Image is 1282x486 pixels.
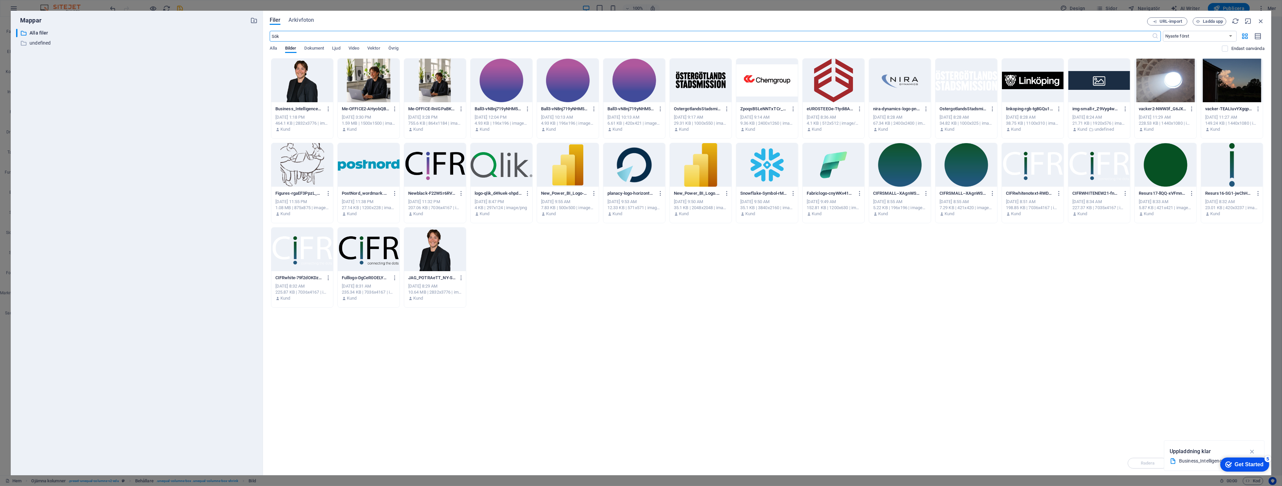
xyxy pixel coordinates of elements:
[740,114,794,120] div: [DATE] 9:14 AM
[1170,447,1211,456] p: Uppladdning klar
[612,211,623,217] p: Kund
[275,199,329,205] div: [DATE] 11:55 PM
[607,114,661,120] div: [DATE] 10:13 AM
[408,114,462,120] div: [DATE] 3:28 PM
[541,205,595,211] div: 7.83 KB | 500x500 | image/png
[332,44,340,54] span: Ljud
[740,205,794,211] div: 35.1 KB | 3840x2160 | image/png
[1205,114,1259,120] div: [DATE] 11:27 AM
[1205,190,1253,196] p: Resurs16-SG1-jwChHHmqXTsdLvqxCA.png
[280,211,290,217] p: Kund
[342,120,395,126] div: 1.59 MB | 1500x1500 | image/png
[1144,211,1154,217] p: Kund
[5,3,54,17] div: Get Started 5 items remaining, 0% complete
[347,126,357,132] p: Kund
[50,1,56,8] div: 5
[873,120,927,126] div: 67.34 KB | 2400x2400 | image/png
[342,106,389,112] p: Me-OFFICE2-AHyobQBTQ9kL1clRiShbiA.png
[1179,457,1244,465] div: Business_Intelligence_Linköping_PowerBI_Qlik_Sense_Beslutstöd_Planacy_Fabric.webp
[740,190,788,196] p: Snowflake-Symbol-rMJ0mM3fh-U91K2eusJ3Rg.png
[1072,199,1126,205] div: [DATE] 8:34 AM
[674,199,728,205] div: [DATE] 9:50 AM
[408,199,462,205] div: [DATE] 11:32 PM
[275,114,329,120] div: [DATE] 1:18 PM
[475,120,528,126] div: 4.93 KB | 196x196 | image/png
[16,39,258,47] div: undefined
[873,205,927,211] div: 5.22 KB | 196x196 | image/png
[812,126,822,132] p: Kund
[1139,199,1192,205] div: [DATE] 8:33 AM
[612,126,623,132] p: Kund
[408,205,462,211] div: 207.06 KB | 7036x4167 | image/png
[1072,190,1120,196] p: CIFRWHITENEW21-fn8l4ICnr7CgLIUSLXN-nw.png
[1006,205,1060,211] div: 198.85 KB | 7036x4167 | image/png
[945,126,955,132] p: Kund
[1072,120,1126,126] div: 21.71 KB | 1920x576 | image/jpeg
[1006,114,1060,120] div: [DATE] 8:28 AM
[679,126,689,132] p: Kund
[408,120,462,126] div: 755.6 KB | 864x1184 | image/png
[408,289,462,295] div: 10.64 MB | 2832x3776 | image/png
[1205,106,1253,112] p: vacker-TEALIuvYXgqp6AlLBCPTFA.jpg
[275,289,329,295] div: 225.87 KB | 7036x4167 | image/png
[288,16,314,24] span: Arkivfoton
[30,39,245,47] p: undefined
[1077,126,1087,132] p: Kund
[413,295,423,301] p: Kund
[270,44,277,54] span: Alla
[347,295,357,301] p: Kund
[740,106,788,112] p: ZpoqsB5LeNNTxTCr_og-default-HN4WlJWjJ31eNYYP_8Z6XQ.avif
[541,190,589,196] p: New_Power_BI_Logo-Ksr74GcApZiK3-imAk-biQ.png
[1139,106,1186,112] p: vacker2-NWW3f_G6JXfWewwq_u0D2Q.jpg
[1210,126,1220,132] p: Kund
[674,190,722,196] p: New_Power_BI_Logo.svg-3MqJMBn09aYGRB1_S7by_Q.png
[20,7,49,13] div: Get Started
[270,16,281,24] span: Filer
[873,190,921,196] p: CIFRSMALL--XAgnWSJ1tBIcENuZvuYkw-AyPIHM5TsVLrsZi__Gg7Vg.png
[1193,17,1226,25] button: Ladda upp
[940,190,987,196] p: CIFRSMALL--XAgnWSJ1tBIcENuZvuYkw.png
[940,114,993,120] div: [DATE] 8:28 AM
[1232,17,1239,25] i: Ladda om
[1205,120,1259,126] div: 149.24 KB | 1440x1080 | image/jpeg
[342,275,389,281] p: Fulllogo-DgCeR0OELYXeDVvQ8uQjTQ.png
[940,205,993,211] div: 7.29 KB | 421x420 | image/png
[475,205,528,211] div: 4 KB | 297x124 | image/png
[1011,211,1021,217] p: Kund
[1205,199,1259,205] div: [DATE] 8:32 AM
[342,289,395,295] div: 235.34 KB | 7036x4167 | image/png
[607,106,655,112] p: Ball3-vN8nj719yNHM53LnsfrpHA.png
[1006,120,1060,126] div: 38.75 KB | 1100x310 | image/png
[873,114,927,120] div: [DATE] 8:28 AM
[878,211,888,217] p: Kund
[367,44,380,54] span: Vektor
[475,106,522,112] p: Ball3-vN8nj719yNHM53LnsfrpHA-bFZnNiuCSGb6cEyhOPlfrA-OT3VY6nvB228dSAj8GW_XA.png
[878,126,888,132] p: Kund
[413,126,423,132] p: Kund
[807,190,854,196] p: Fabriclogo-cnyWKv41wx7icfcnz5HfAg.png
[1094,126,1114,132] p: undefined
[16,29,17,37] div: ​
[674,106,722,112] p: OstergotlandsStadsmission_logo_black_RGB-Mk_BNm7cptul5ozvUIhjmQ.png
[1006,106,1054,112] p: linkoping-rgb-tg8GQu10Da4gvtILUS4eZA.png
[250,17,258,24] i: Skapa ny mapp
[607,190,655,196] p: planacy-logo-horizontal_new-11yHpusk2gCXwhebCRotiw.png
[280,295,290,301] p: Kund
[940,106,987,112] p: OstergotlandsStadsmission_logo_white_RGB_crop.Dj9cJQiq-z4iZmA2tILcS8a8J12QvlA.png
[347,211,357,217] p: Kund
[607,199,661,205] div: [DATE] 9:53 AM
[275,190,323,196] p: Figures-rgaEF3PpzL_B3xlBXMxG2A.png
[674,114,728,120] div: [DATE] 9:17 AM
[270,31,1152,42] input: Sök
[1072,205,1126,211] div: 227.37 KB | 7035x4167 | image/png
[475,190,522,196] p: logo-qlik_d49uek-shpdOewuNYAXumq4CidBWQ.png
[546,211,556,217] p: Kund
[1231,46,1265,52] p: Visar endast filer som inte används på webbplatsen. Filer som lagts till under denna session kan ...
[408,275,456,281] p: JAG_POTRAeTT_NY-SZM7IO1zIChQ37y_Bxv9OA.png
[679,211,689,217] p: Kund
[807,106,854,112] p: eUROSTEEOe-Ttydi8AhCbsyrGJZWyy3UA.webp
[745,126,755,132] p: Kund
[480,126,490,132] p: Kund
[1205,205,1259,211] div: 23.01 KB | 420x3237 | image/png
[1160,19,1182,23] span: URL-import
